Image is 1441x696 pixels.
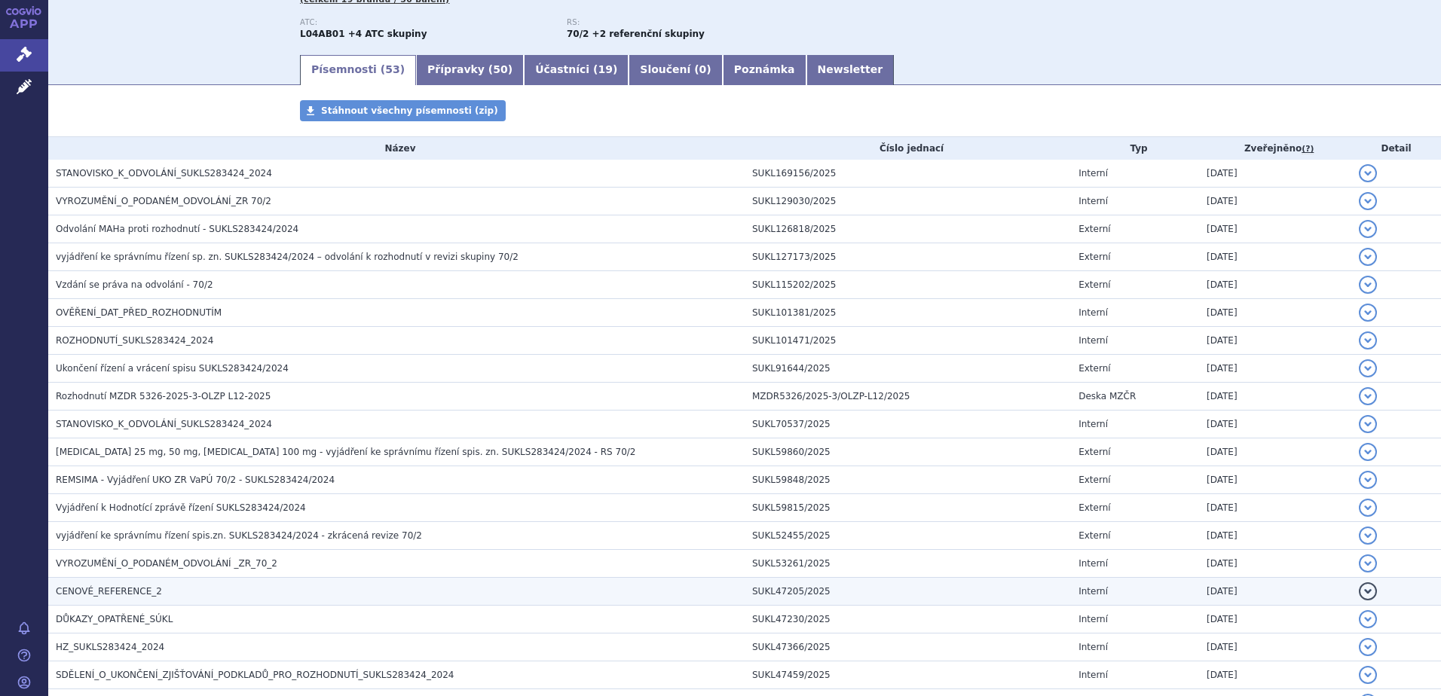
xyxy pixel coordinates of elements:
span: Interní [1078,614,1108,624]
span: REMSIMA - Vyjádření UKO ZR VaPÚ 70/2 - SUKLS283424/2024 [56,475,335,485]
a: Stáhnout všechny písemnosti (zip) [300,100,506,121]
button: detail [1359,610,1377,628]
td: [DATE] [1199,355,1351,383]
td: SUKL59815/2025 [745,494,1071,522]
abbr: (?) [1302,144,1314,154]
td: SUKL101471/2025 [745,327,1071,355]
span: Interní [1078,642,1108,652]
td: [DATE] [1199,606,1351,633]
td: [DATE] [1199,438,1351,466]
span: Interní [1078,419,1108,429]
button: detail [1359,248,1377,266]
span: Externí [1078,252,1110,262]
button: detail [1359,192,1377,210]
button: detail [1359,220,1377,238]
span: STANOVISKO_K_ODVOLÁNÍ_SUKLS283424_2024 [56,419,272,429]
span: vyjádření ke správnímu řízení sp. zn. SUKLS283424/2024 – odvolání k rozhodnutí v revizi skupiny 70/2 [56,252,519,262]
span: Externí [1078,475,1110,485]
span: Externí [1078,502,1110,513]
button: detail [1359,527,1377,545]
span: Interní [1078,196,1108,206]
td: [DATE] [1199,494,1351,522]
td: SUKL59860/2025 [745,438,1071,466]
span: 53 [385,63,399,75]
span: 0 [699,63,707,75]
strong: +4 ATC skupiny [348,29,427,39]
td: SUKL52455/2025 [745,522,1071,550]
button: detail [1359,415,1377,433]
td: [DATE] [1199,383,1351,411]
span: Interní [1078,335,1108,346]
td: SUKL47230/2025 [745,606,1071,633]
span: STANOVISKO_K_ODVOLÁNÍ_SUKLS283424_2024 [56,168,272,179]
td: [DATE] [1199,243,1351,271]
span: 19 [598,63,612,75]
td: [DATE] [1199,522,1351,550]
span: Interní [1078,670,1108,680]
span: Interní [1078,558,1108,569]
p: ATC: [300,18,552,27]
td: SUKL129030/2025 [745,188,1071,215]
button: detail [1359,638,1377,656]
a: Sloučení (0) [629,55,722,85]
span: Stáhnout všechny písemnosti (zip) [321,105,498,116]
td: SUKL47205/2025 [745,578,1071,606]
td: SUKL47366/2025 [745,633,1071,661]
span: OVĚŘENÍ_DAT_PŘED_ROZHODNUTÍM [56,307,222,318]
span: ROZHODNUTÍ_SUKLS283424_2024 [56,335,213,346]
span: Externí [1078,530,1110,541]
a: Newsletter [806,55,895,85]
th: Typ [1071,137,1199,160]
button: detail [1359,331,1377,350]
span: Ukončení řízení a vrácení spisu SUKLS283424/2024 [56,363,289,374]
td: SUKL101381/2025 [745,299,1071,327]
strong: +2 referenční skupiny [592,29,705,39]
td: [DATE] [1199,271,1351,299]
a: Přípravky (50) [416,55,524,85]
td: SUKL169156/2025 [745,160,1071,188]
td: [DATE] [1199,188,1351,215]
th: Název [48,137,745,160]
td: [DATE] [1199,661,1351,689]
a: Poznámka [723,55,806,85]
th: Číslo jednací [745,137,1071,160]
td: SUKL47459/2025 [745,661,1071,689]
span: Interní [1078,168,1108,179]
td: [DATE] [1199,411,1351,438]
td: [DATE] [1199,160,1351,188]
td: [DATE] [1199,578,1351,606]
button: detail [1359,554,1377,572]
td: SUKL91644/2025 [745,355,1071,383]
strong: ETANERCEPT [300,29,344,39]
span: Enbrel 25 mg, 50 mg, Inflectra 100 mg - vyjádření ke správnímu řízení spis. zn. SUKLS283424/2024 ... [56,447,635,457]
span: Vyjádření k Hodnotící zprávě řízení SUKLS283424/2024 [56,502,306,513]
button: detail [1359,443,1377,461]
td: [DATE] [1199,466,1351,494]
span: HZ_SUKLS283424_2024 [56,642,164,652]
button: detail [1359,359,1377,377]
td: [DATE] [1199,550,1351,578]
span: Externí [1078,279,1110,290]
button: detail [1359,582,1377,600]
span: Deska MZČR [1078,391,1136,401]
span: DŮKAZY_OPATŘENÉ_SÚKL [56,614,173,624]
td: SUKL126818/2025 [745,215,1071,243]
td: MZDR5326/2025-3/OLZP-L12/2025 [745,383,1071,411]
td: SUKL127173/2025 [745,243,1071,271]
span: SDĚLENÍ_O_UKONČENÍ_ZJIŠŤOVÁNÍ_PODKLADŮ_PRO_ROZHODNUTÍ_SUKLS283424_2024 [56,670,454,680]
span: VYROZUMĚNÍ_O_PODANÉM_ODVOLÁNÍ _ZR_70_2 [56,558,277,569]
a: Písemnosti (53) [300,55,416,85]
button: detail [1359,164,1377,182]
td: SUKL59848/2025 [745,466,1071,494]
th: Zveřejněno [1199,137,1351,160]
td: SUKL53261/2025 [745,550,1071,578]
button: detail [1359,666,1377,684]
button: detail [1359,276,1377,294]
span: Interní [1078,307,1108,318]
span: Externí [1078,363,1110,374]
td: [DATE] [1199,633,1351,661]
td: [DATE] [1199,215,1351,243]
strong: imunosupresiva - biologická léčiva k terapii revmatických, kožních nebo střevních onemocnění, par... [567,29,589,39]
button: detail [1359,471,1377,489]
span: Externí [1078,447,1110,457]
